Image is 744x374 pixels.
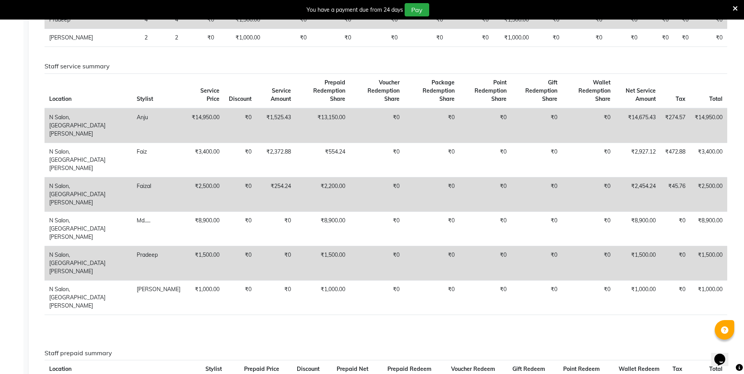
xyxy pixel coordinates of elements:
[562,211,616,246] td: ₹0
[404,177,459,211] td: ₹0
[459,177,511,211] td: ₹0
[423,79,455,102] span: Package Redemption Share
[185,246,224,280] td: ₹1,500.00
[578,79,610,102] span: Wallet Redemption Share
[607,29,642,47] td: ₹0
[607,11,642,29] td: ₹0
[511,177,562,211] td: ₹0
[619,365,660,372] span: Wallet Redeem
[224,177,256,211] td: ₹0
[356,29,402,47] td: ₹0
[185,143,224,177] td: ₹3,400.00
[562,143,616,177] td: ₹0
[224,280,256,315] td: ₹0
[296,280,350,315] td: ₹1,000.00
[562,246,616,280] td: ₹0
[45,177,132,211] td: N Salon, [GEOGRAPHIC_DATA][PERSON_NAME]
[356,11,402,29] td: ₹0
[709,95,723,102] span: Total
[404,280,459,315] td: ₹0
[256,246,296,280] td: ₹0
[511,280,562,315] td: ₹0
[690,246,727,280] td: ₹1,500.00
[296,177,350,211] td: ₹2,200.00
[404,211,459,246] td: ₹0
[511,108,562,143] td: ₹0
[404,143,459,177] td: ₹0
[368,79,400,102] span: Voucher Redemption Share
[229,95,252,102] span: Discount
[563,365,600,372] span: Point Redeem
[642,29,673,47] td: ₹0
[626,87,656,102] span: Net Service Amount
[512,365,545,372] span: Gift Redeem
[615,143,660,177] td: ₹2,927.12
[185,177,224,211] td: ₹2,500.00
[615,246,660,280] td: ₹1,500.00
[219,29,265,47] td: ₹1,000.00
[265,29,311,47] td: ₹0
[45,29,98,47] td: [PERSON_NAME]
[45,211,132,246] td: N Salon, [GEOGRAPHIC_DATA][PERSON_NAME]
[562,280,616,315] td: ₹0
[244,365,279,372] span: Prepaid Price
[660,246,690,280] td: ₹0
[690,280,727,315] td: ₹1,000.00
[296,211,350,246] td: ₹8,900.00
[132,108,185,143] td: Anju
[564,29,607,47] td: ₹0
[459,143,511,177] td: ₹0
[98,29,152,47] td: 2
[690,143,727,177] td: ₹3,400.00
[459,280,511,315] td: ₹0
[350,143,404,177] td: ₹0
[459,246,511,280] td: ₹0
[660,108,690,143] td: ₹274.57
[350,280,404,315] td: ₹0
[350,246,404,280] td: ₹0
[271,87,291,102] span: Service Amount
[511,143,562,177] td: ₹0
[673,11,693,29] td: ₹0
[297,365,319,372] span: Discount
[49,365,71,372] span: Location
[183,29,219,47] td: ₹0
[387,365,432,372] span: Prepaid Redeem
[256,108,296,143] td: ₹1,525.43
[402,11,448,29] td: ₹0
[562,177,616,211] td: ₹0
[404,246,459,280] td: ₹0
[132,143,185,177] td: Faiz
[224,211,256,246] td: ₹0
[448,11,493,29] td: ₹0
[709,365,723,372] span: Total
[693,29,727,47] td: ₹0
[337,365,368,372] span: Prepaid Net
[525,79,557,102] span: Gift Redemption Share
[296,246,350,280] td: ₹1,500.00
[615,280,660,315] td: ₹1,000.00
[256,143,296,177] td: ₹2,372.88
[137,95,153,102] span: Stylist
[265,11,311,29] td: ₹0
[152,11,183,29] td: 4
[615,177,660,211] td: ₹2,454.24
[615,211,660,246] td: ₹8,900.00
[45,11,98,29] td: Pradeep
[200,87,219,102] span: Service Price
[219,11,265,29] td: ₹1,500.00
[690,211,727,246] td: ₹8,900.00
[45,108,132,143] td: N Salon, [GEOGRAPHIC_DATA][PERSON_NAME]
[98,11,152,29] td: 4
[256,177,296,211] td: ₹254.24
[307,6,403,14] div: You have a payment due from 24 days
[660,177,690,211] td: ₹45.76
[660,280,690,315] td: ₹0
[493,29,533,47] td: ₹1,000.00
[615,108,660,143] td: ₹14,675.43
[185,211,224,246] td: ₹8,900.00
[224,143,256,177] td: ₹0
[132,246,185,280] td: Pradeep
[296,143,350,177] td: ₹554.24
[642,11,673,29] td: ₹0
